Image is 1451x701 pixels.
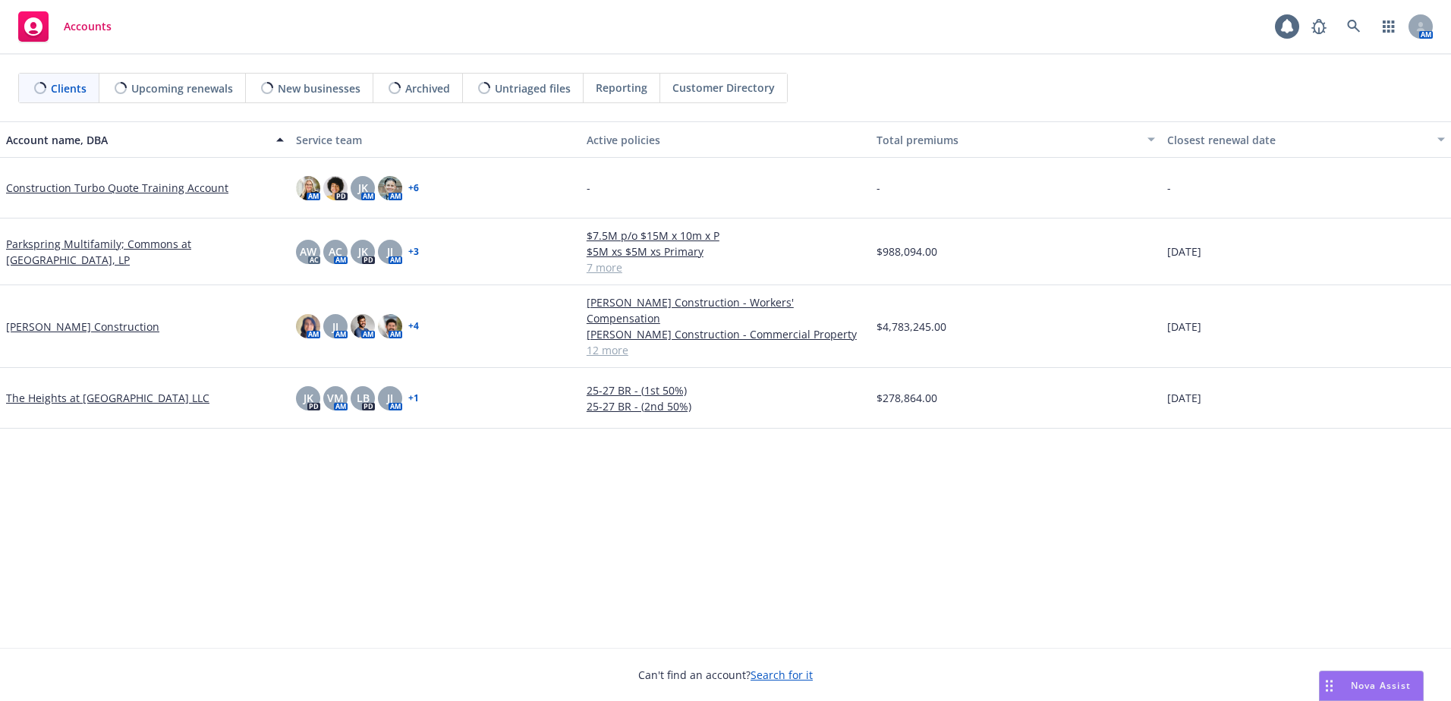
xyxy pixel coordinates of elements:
span: Upcoming renewals [131,80,233,96]
div: Account name, DBA [6,132,267,148]
span: Untriaged files [495,80,571,96]
span: JJ [332,319,338,335]
a: [PERSON_NAME] Construction [6,319,159,335]
div: Service team [296,132,574,148]
span: JK [358,244,368,259]
span: AW [300,244,316,259]
span: JJ [387,244,393,259]
span: Customer Directory [672,80,775,96]
a: Report a Bug [1304,11,1334,42]
span: JJ [387,390,393,406]
button: Closest renewal date [1161,121,1451,158]
img: photo [351,314,375,338]
a: Search [1339,11,1369,42]
a: + 4 [408,322,419,331]
span: $4,783,245.00 [877,319,946,335]
span: [DATE] [1167,244,1201,259]
span: Accounts [64,20,112,33]
span: VM [327,390,344,406]
span: Can't find an account? [638,667,813,683]
img: photo [378,176,402,200]
div: Closest renewal date [1167,132,1428,148]
span: - [877,180,880,196]
a: Construction Turbo Quote Training Account [6,180,228,196]
span: [DATE] [1167,319,1201,335]
div: Active policies [587,132,864,148]
a: Accounts [12,5,118,48]
span: $278,864.00 [877,390,937,406]
a: 25-27 BR - (2nd 50%) [587,398,864,414]
a: 25-27 BR - (1st 50%) [587,382,864,398]
button: Active policies [581,121,870,158]
a: Search for it [751,668,813,682]
button: Total premiums [870,121,1160,158]
span: Nova Assist [1351,679,1411,692]
img: photo [296,176,320,200]
a: Parkspring Multifamily; Commons at [GEOGRAPHIC_DATA], LP [6,236,284,268]
a: $7.5M p/o $15M x 10m x P [587,228,864,244]
span: JK [304,390,313,406]
a: + 6 [408,184,419,193]
span: Archived [405,80,450,96]
a: 7 more [587,259,864,275]
a: + 1 [408,394,419,403]
span: AC [329,244,342,259]
span: Reporting [596,80,647,96]
span: $988,094.00 [877,244,937,259]
img: photo [378,314,402,338]
a: [PERSON_NAME] Construction - Commercial Property [587,326,864,342]
button: Nova Assist [1319,671,1424,701]
span: New businesses [278,80,360,96]
span: Clients [51,80,87,96]
a: Switch app [1374,11,1404,42]
a: $5M xs $5M xs Primary [587,244,864,259]
span: LB [357,390,370,406]
a: 12 more [587,342,864,358]
span: - [587,180,590,196]
button: Service team [290,121,580,158]
div: Total premiums [877,132,1138,148]
span: - [1167,180,1171,196]
a: [PERSON_NAME] Construction - Workers' Compensation [587,294,864,326]
div: Drag to move [1320,671,1339,700]
span: [DATE] [1167,390,1201,406]
a: The Heights at [GEOGRAPHIC_DATA] LLC [6,390,209,406]
img: photo [296,314,320,338]
img: photo [323,176,348,200]
span: JK [358,180,368,196]
a: + 3 [408,247,419,256]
